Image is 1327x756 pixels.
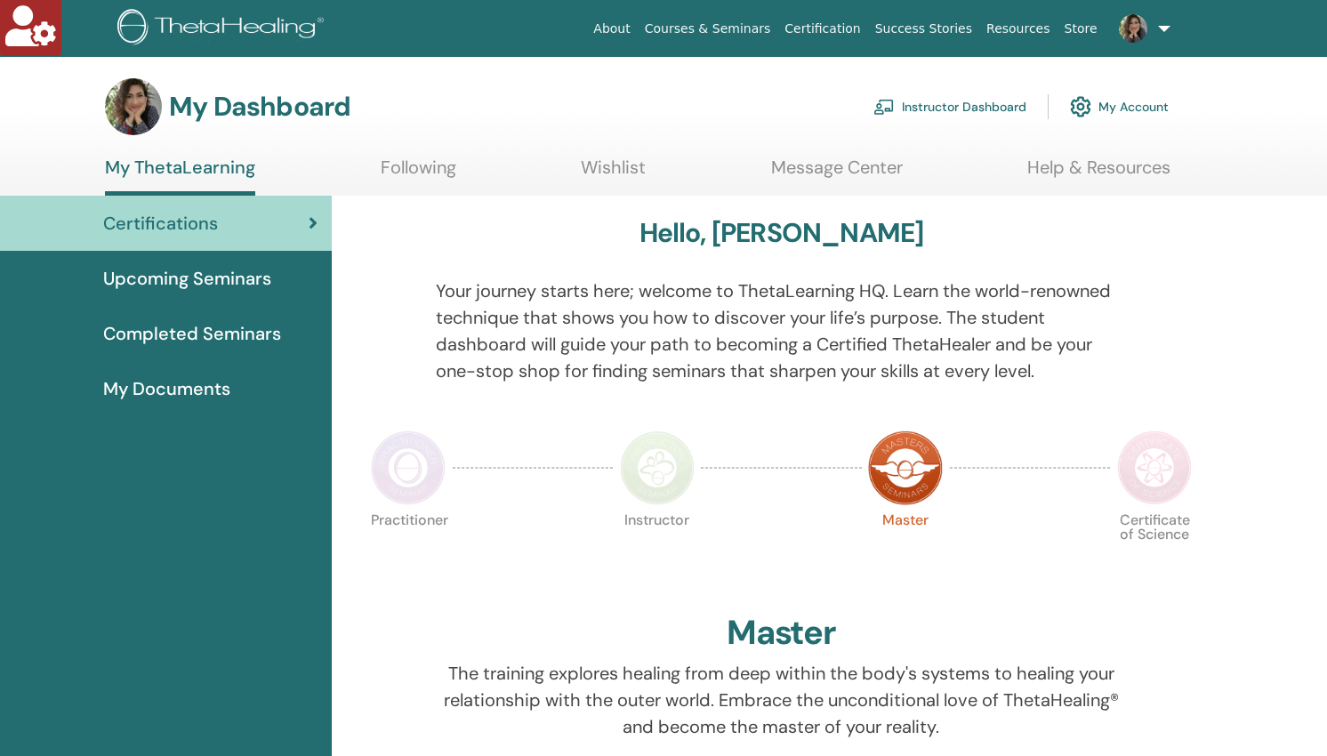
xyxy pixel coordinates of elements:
[1119,14,1147,43] img: default.jpg
[1070,92,1091,122] img: cog.svg
[371,513,446,588] p: Practitioner
[103,375,230,402] span: My Documents
[581,157,646,191] a: Wishlist
[620,513,695,588] p: Instructor
[638,12,778,45] a: Courses & Seminars
[436,660,1127,740] p: The training explores healing from deep within the body's systems to healing your relationship wi...
[169,91,350,123] h3: My Dashboard
[103,320,281,347] span: Completed Seminars
[103,210,218,237] span: Certifications
[873,87,1026,126] a: Instructor Dashboard
[727,613,837,654] h2: Master
[105,157,255,196] a: My ThetaLearning
[639,217,924,249] h3: Hello, [PERSON_NAME]
[371,430,446,505] img: Practitioner
[868,513,943,588] p: Master
[1027,157,1170,191] a: Help & Resources
[1058,12,1105,45] a: Store
[1117,513,1192,588] p: Certificate of Science
[868,430,943,505] img: Master
[103,265,271,292] span: Upcoming Seminars
[873,99,895,115] img: chalkboard-teacher.svg
[868,12,979,45] a: Success Stories
[436,277,1127,384] p: Your journey starts here; welcome to ThetaLearning HQ. Learn the world-renowned technique that sh...
[620,430,695,505] img: Instructor
[586,12,637,45] a: About
[771,157,903,191] a: Message Center
[1070,87,1169,126] a: My Account
[979,12,1058,45] a: Resources
[381,157,456,191] a: Following
[105,78,162,135] img: default.jpg
[1117,430,1192,505] img: Certificate of Science
[117,9,330,49] img: logo.png
[777,12,867,45] a: Certification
